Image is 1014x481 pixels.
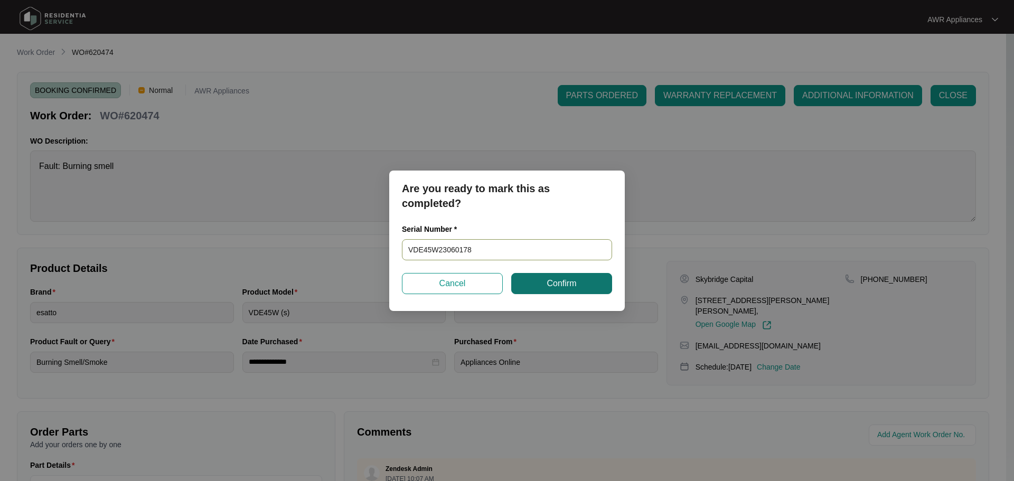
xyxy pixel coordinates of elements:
button: Cancel [402,273,503,294]
label: Serial Number * [402,224,465,234]
button: Confirm [511,273,612,294]
span: Confirm [547,277,576,290]
p: completed? [402,196,612,211]
p: Are you ready to mark this as [402,181,612,196]
span: Cancel [439,277,466,290]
